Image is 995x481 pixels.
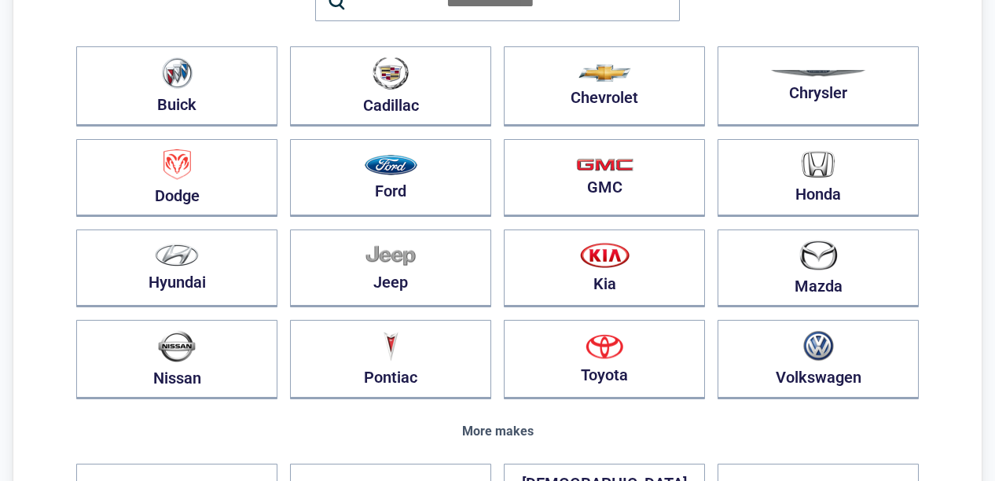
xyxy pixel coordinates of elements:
button: Dodge [76,139,277,217]
button: Pontiac [290,320,491,399]
button: Jeep [290,229,491,307]
button: Buick [76,46,277,127]
button: Kia [504,229,705,307]
button: Volkswagen [718,320,919,399]
button: Toyota [504,320,705,399]
button: Cadillac [290,46,491,127]
button: Ford [290,139,491,217]
button: Nissan [76,320,277,399]
button: Mazda [718,229,919,307]
button: Hyundai [76,229,277,307]
button: Chevrolet [504,46,705,127]
button: GMC [504,139,705,217]
button: Chrysler [718,46,919,127]
div: More makes [76,424,919,439]
button: Honda [718,139,919,217]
